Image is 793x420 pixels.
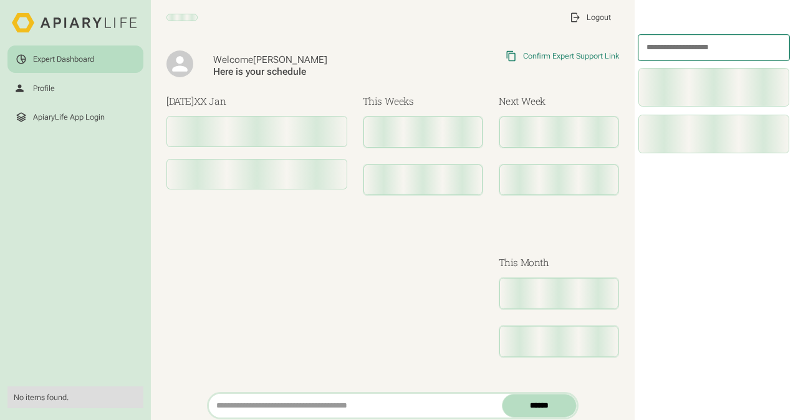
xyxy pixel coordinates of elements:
span: [PERSON_NAME] [253,54,327,65]
div: Logout [587,12,611,22]
div: Profile [33,84,55,93]
a: Logout [562,4,619,31]
div: No items found. [14,393,137,403]
h3: Next Week [499,94,619,108]
a: Expert Dashboard [7,45,143,72]
div: ApiaryLife App Login [33,112,105,122]
div: Confirm Expert Support Link [523,51,619,61]
h3: [DATE] [166,94,347,108]
h3: This Month [499,255,619,270]
a: ApiaryLife App Login [7,103,143,130]
div: Here is your schedule [213,66,415,78]
h3: This Weeks [363,94,483,108]
span: XX Jan [194,95,226,107]
div: Expert Dashboard [33,54,94,64]
div: Welcome [213,54,415,66]
a: Profile [7,75,143,102]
